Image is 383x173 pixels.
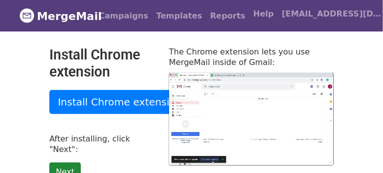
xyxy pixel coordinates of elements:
p: The Chrome extension lets you use MergeMail inside of Gmail: [169,46,334,67]
a: Reports [206,6,250,26]
a: Install Chrome extension [49,90,191,114]
p: After installing, click "Next": [49,133,154,154]
a: MergeMail [19,5,87,26]
span: [EMAIL_ADDRESS][DOMAIN_NAME] [282,8,382,20]
iframe: Chat Widget [333,125,383,173]
div: Kontrollprogram for chat [333,125,383,173]
img: MergeMail logo [19,8,34,23]
a: Templates [152,6,206,26]
a: Help [249,4,278,24]
a: Campaigns [95,6,152,26]
h2: Install Chrome extension [49,46,154,80]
